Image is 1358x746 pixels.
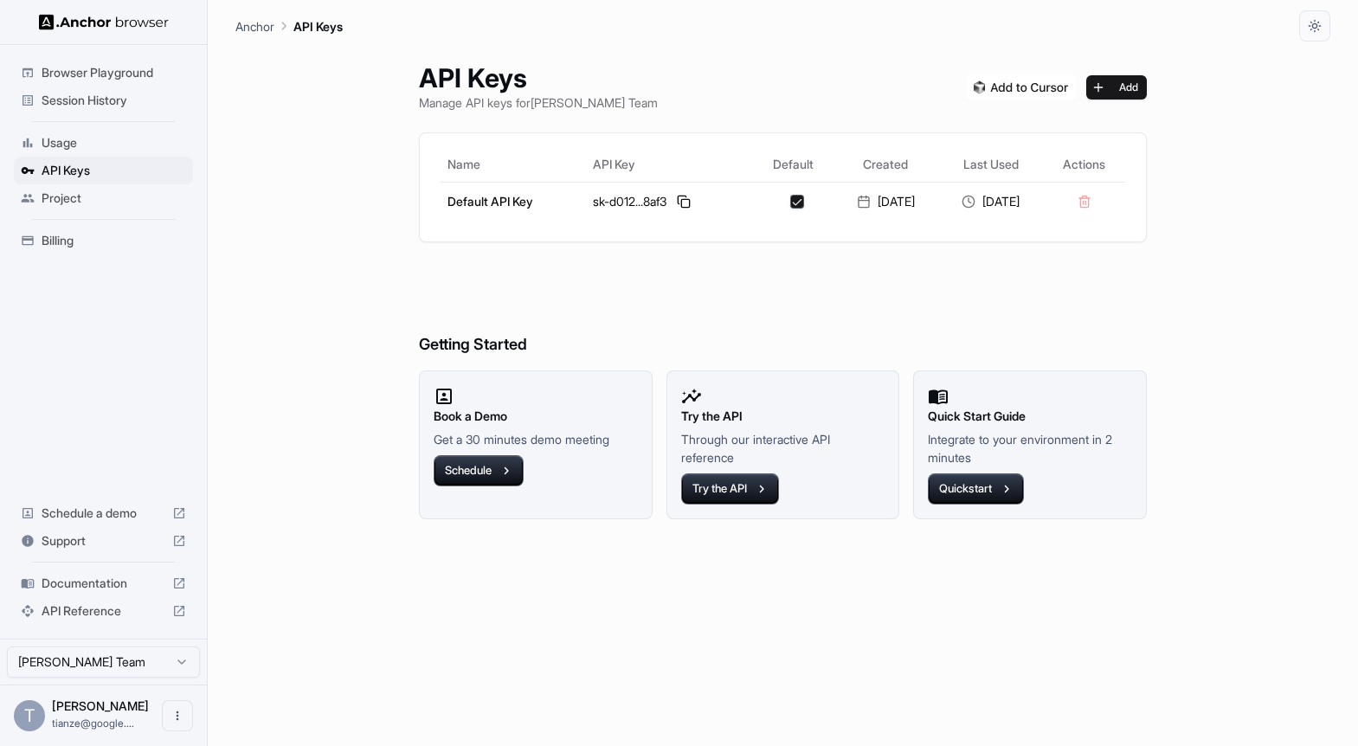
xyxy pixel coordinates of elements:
[39,14,169,30] img: Anchor Logo
[419,93,658,112] p: Manage API keys for [PERSON_NAME] Team
[593,191,747,212] div: sk-d012...8af3
[938,147,1043,182] th: Last Used
[42,575,165,592] span: Documentation
[14,597,193,625] div: API Reference
[42,505,165,522] span: Schedule a demo
[1043,147,1125,182] th: Actions
[14,227,193,254] div: Billing
[14,700,45,731] div: T
[52,698,149,713] span: Tianze Shi
[441,147,586,182] th: Name
[14,59,193,87] div: Browser Playground
[434,455,524,486] button: Schedule
[235,17,274,35] p: Anchor
[441,182,586,221] td: Default API Key
[52,717,134,730] span: tianze@google.com
[833,147,938,182] th: Created
[42,232,186,249] span: Billing
[14,184,193,212] div: Project
[434,430,638,448] p: Get a 30 minutes demo meeting
[681,473,779,505] button: Try the API
[945,193,1036,210] div: [DATE]
[928,473,1024,505] button: Quickstart
[14,499,193,527] div: Schedule a demo
[928,430,1132,466] p: Integrate to your environment in 2 minutes
[14,569,193,597] div: Documentation
[42,190,186,207] span: Project
[928,407,1132,426] h2: Quick Start Guide
[681,407,885,426] h2: Try the API
[434,407,638,426] h2: Book a Demo
[673,191,694,212] button: Copy API key
[840,193,931,210] div: [DATE]
[293,17,343,35] p: API Keys
[419,62,658,93] h1: API Keys
[14,157,193,184] div: API Keys
[586,147,754,182] th: API Key
[42,64,186,81] span: Browser Playground
[42,532,165,550] span: Support
[42,92,186,109] span: Session History
[235,16,343,35] nav: breadcrumb
[14,527,193,555] div: Support
[967,75,1076,100] img: Add anchorbrowser MCP server to Cursor
[1086,75,1147,100] button: Add
[42,602,165,620] span: API Reference
[42,134,186,151] span: Usage
[14,129,193,157] div: Usage
[681,430,885,466] p: Through our interactive API reference
[162,700,193,731] button: Open menu
[754,147,833,182] th: Default
[42,162,186,179] span: API Keys
[14,87,193,114] div: Session History
[419,263,1147,357] h6: Getting Started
